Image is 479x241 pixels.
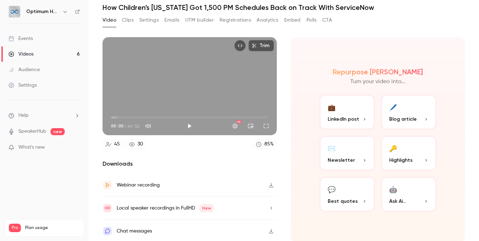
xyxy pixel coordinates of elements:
[237,120,241,124] div: HD
[350,78,405,86] p: Turn your video into...
[8,35,33,42] div: Events
[381,136,437,171] button: 🔑Highlights
[328,143,335,154] div: ✉️
[103,3,465,12] h1: How Children’s [US_STATE] Got 1,500 PM Schedules Back on Track With ServiceNow
[18,144,45,151] span: What's new
[389,143,397,154] div: 🔑
[9,6,20,17] img: Optimum Healthcare IT
[111,123,140,129] div: 00:00
[139,15,159,26] button: Settings
[124,123,127,129] span: /
[8,66,40,73] div: Audience
[381,94,437,130] button: 🖊️Blog article
[234,40,246,51] button: Embed video
[381,177,437,212] button: 🤖Ask Ai...
[257,15,279,26] button: Analytics
[328,115,359,123] span: LinkedIn post
[103,139,123,149] a: 45
[126,139,146,149] a: 30
[8,112,80,119] li: help-dropdown-opener
[319,94,375,130] button: 💼LinkedIn post
[319,177,375,212] button: 💬Best quotes
[141,119,155,133] button: Mute
[8,51,34,58] div: Videos
[244,119,258,133] button: Turn on miniplayer
[328,156,355,164] span: Newsletter
[228,119,242,133] button: Settings
[25,225,80,231] span: Plan usage
[18,112,29,119] span: Help
[389,102,397,113] div: 🖊️
[389,184,397,195] div: 🤖
[249,40,274,51] button: Trim
[117,181,160,189] div: Webinar recording
[114,140,120,148] div: 45
[164,15,179,26] button: Emails
[389,156,413,164] span: Highlights
[389,197,406,205] span: Ask Ai...
[319,136,375,171] button: ✉️Newsletter
[264,140,274,148] div: 85 %
[18,128,46,135] a: SpeakerHub
[103,160,277,168] h2: Downloads
[103,15,116,26] button: Video
[259,119,273,133] button: Full screen
[389,115,417,123] span: Blog article
[185,15,214,26] button: UTM builder
[199,204,214,212] span: New
[253,139,277,149] a: 85%
[111,123,123,129] span: 00:00
[322,15,332,26] button: CTA
[127,123,140,129] span: 44:52
[306,15,317,26] button: Polls
[333,68,423,76] h2: Repurpose [PERSON_NAME]
[138,140,143,148] div: 30
[328,197,358,205] span: Best quotes
[51,128,65,135] span: new
[182,119,197,133] button: Play
[117,227,152,235] div: Chat messages
[26,8,59,15] h6: Optimum Healthcare IT
[71,144,80,151] iframe: Noticeable Trigger
[328,102,335,113] div: 💼
[9,224,21,232] span: Pro
[328,184,335,195] div: 💬
[117,204,214,212] div: Local speaker recordings in FullHD
[220,15,251,26] button: Registrations
[8,82,37,89] div: Settings
[284,15,301,26] button: Embed
[122,15,134,26] button: Clips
